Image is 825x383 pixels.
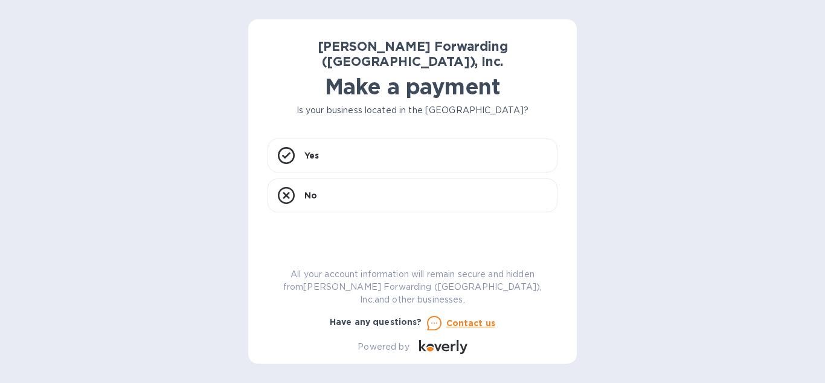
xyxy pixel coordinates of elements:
[304,189,317,201] p: No
[358,341,409,353] p: Powered by
[304,149,319,162] p: Yes
[446,318,496,328] u: Contact us
[268,268,557,306] p: All your account information will remain secure and hidden from [PERSON_NAME] Forwarding ([GEOGRA...
[268,104,557,117] p: Is your business located in the [GEOGRAPHIC_DATA]?
[268,74,557,99] h1: Make a payment
[330,317,422,327] b: Have any questions?
[318,39,508,69] b: [PERSON_NAME] Forwarding ([GEOGRAPHIC_DATA]), Inc.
